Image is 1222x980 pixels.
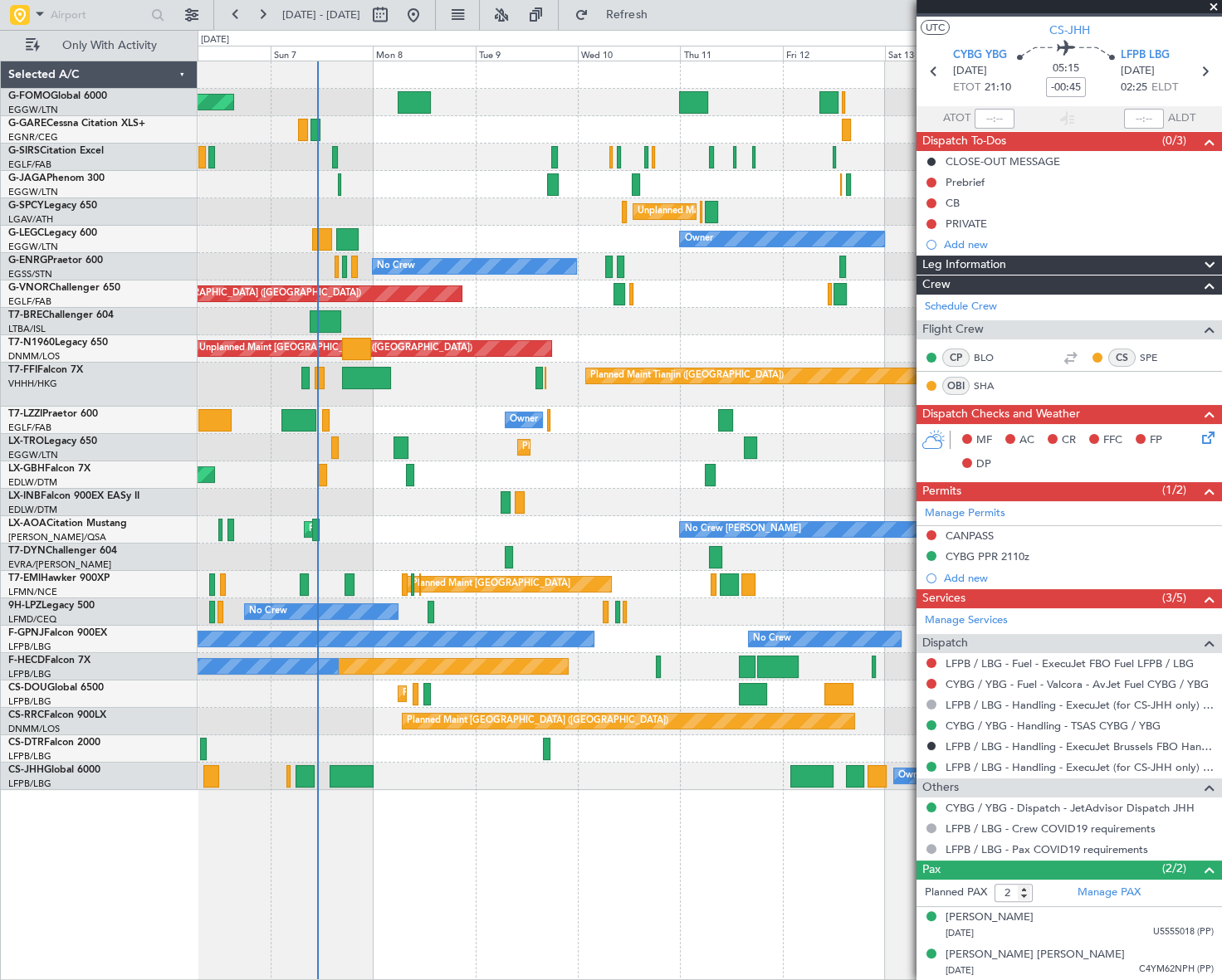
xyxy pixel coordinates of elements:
[8,710,44,720] span: CS-RRC
[8,723,60,735] a: DNMM/LOS
[403,681,664,706] div: Planned Maint [GEOGRAPHIC_DATA] ([GEOGRAPHIC_DATA])
[8,173,105,183] a: G-JAGAPhenom 300
[8,213,53,226] a: LGAV/ATH
[169,46,271,61] div: Sat 6
[753,627,791,651] div: No Crew
[921,20,950,35] button: UTC
[8,491,41,501] span: LX-INB
[946,927,974,939] span: [DATE]
[8,641,51,653] a: LFPB/LBG
[783,46,885,61] div: Fri 12
[8,601,95,611] a: 9H-LPZLegacy 500
[8,201,44,211] span: G-SPCY
[8,738,100,748] a: CS-DTRFalcon 2000
[1053,61,1079,77] span: 05:15
[18,32,180,59] button: Only With Activity
[946,217,987,231] div: PRIVATE
[1139,963,1214,977] span: C4YM62NPH (PP)
[925,885,987,901] label: Planned PAX
[1168,110,1195,127] span: ALDT
[8,186,58,198] a: EGGW/LTN
[8,573,41,583] span: T7-EMI
[8,268,52,280] a: EGSS/STN
[1019,432,1034,449] span: AC
[8,436,97,446] a: LX-TROLegacy 650
[309,517,570,542] div: Planned Maint [GEOGRAPHIC_DATA] ([GEOGRAPHIC_DATA])
[8,504,57,516] a: EDLW/DTM
[8,531,106,544] a: [PERSON_NAME]/QSA
[985,80,1011,96] span: 21:10
[8,338,55,348] span: T7-N1960
[567,2,667,28] button: Refresh
[8,558,111,571] a: EVRA/[PERSON_NAME]
[946,698,1214,712] a: LFPB / LBG - Handling - ExecuJet (for CS-JHH only) LFPB / LBG
[8,256,103,266] a: G-ENRGPraetor 600
[8,241,58,253] a: EGGW/LTN
[8,283,120,293] a: G-VNORChallenger 650
[8,228,97,238] a: G-LEGCLegacy 600
[1108,349,1136,367] div: CS
[8,491,139,501] a: LX-INBFalcon 900EX EASy II
[953,47,1007,64] span: CYBG YBG
[8,668,51,680] a: LFPB/LBG
[592,9,662,21] span: Refresh
[946,175,985,189] div: Prebrief
[946,739,1214,753] a: LFPB / LBG - Handling - ExecuJet Brussels FBO Handling Abelag
[922,275,951,295] span: Crew
[199,336,472,361] div: Unplanned Maint [GEOGRAPHIC_DATA] ([GEOGRAPHIC_DATA])
[8,91,51,101] span: G-FOMO
[1162,860,1186,877] span: (2/2)
[1151,80,1178,96] span: ELDT
[925,299,997,315] a: Schedule Crew
[249,599,287,624] div: No Crew
[8,656,45,666] span: F-HECD
[8,750,51,763] a: LFPB/LBG
[946,196,960,210] div: CB
[271,46,373,61] div: Sun 7
[8,365,37,375] span: T7-FFI
[8,710,106,720] a: CS-RRCFalcon 900LX
[8,323,46,335] a: LTBA/ISL
[8,765,44,775] span: CS-JHH
[201,33,229,47] div: [DATE]
[922,320,984,339] span: Flight Crew
[282,7,360,22] span: [DATE] - [DATE]
[1162,589,1186,607] span: (3/5)
[974,378,1011,393] a: SHA
[43,40,175,51] span: Only With Activity
[8,104,58,116] a: EGGW/LTN
[975,109,1014,129] input: --:--
[922,256,1006,275] span: Leg Information
[942,349,970,367] div: CP
[946,909,1034,926] div: [PERSON_NAME]
[974,350,1011,365] a: BLO
[922,405,1080,424] span: Dispatch Checks and Weather
[922,861,941,880] span: Pax
[1162,481,1186,499] span: (1/2)
[922,132,1006,151] span: Dispatch To-Dos
[411,572,569,597] div: Planned Maint [GEOGRAPHIC_DATA]
[8,601,42,611] span: 9H-LPZ
[8,201,97,211] a: G-SPCYLegacy 650
[8,146,40,156] span: G-SIRS
[1103,432,1122,449] span: FFC
[684,517,800,542] div: No Crew [PERSON_NAME]
[8,256,47,266] span: G-ENRG
[8,546,117,556] a: T7-DYNChallenger 604
[8,365,83,375] a: T7-FFIFalcon 7X
[8,738,44,748] span: CS-DTR
[377,254,415,279] div: No Crew
[946,801,1195,815] a: CYBG / YBG - Dispatch - JetAdvisor Dispatch JHH
[1121,47,1170,64] span: LFPB LBG
[946,154,1060,168] div: CLOSE-OUT MESSAGE
[8,519,127,529] a: LX-AOACitation Mustang
[8,422,51,434] a: EGLF/FAB
[684,227,712,251] div: Owner
[8,409,42,419] span: T7-LZZI
[8,613,56,626] a: LFMD/CEQ
[946,947,1125,963] div: [PERSON_NAME] [PERSON_NAME]
[946,760,1214,774] a: LFPB / LBG - Handling - ExecuJet (for CS-JHH only) LFPB / LBG
[922,589,965,608] span: Services
[8,158,51,171] a: EGLF/FAB
[922,482,961,501] span: Permits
